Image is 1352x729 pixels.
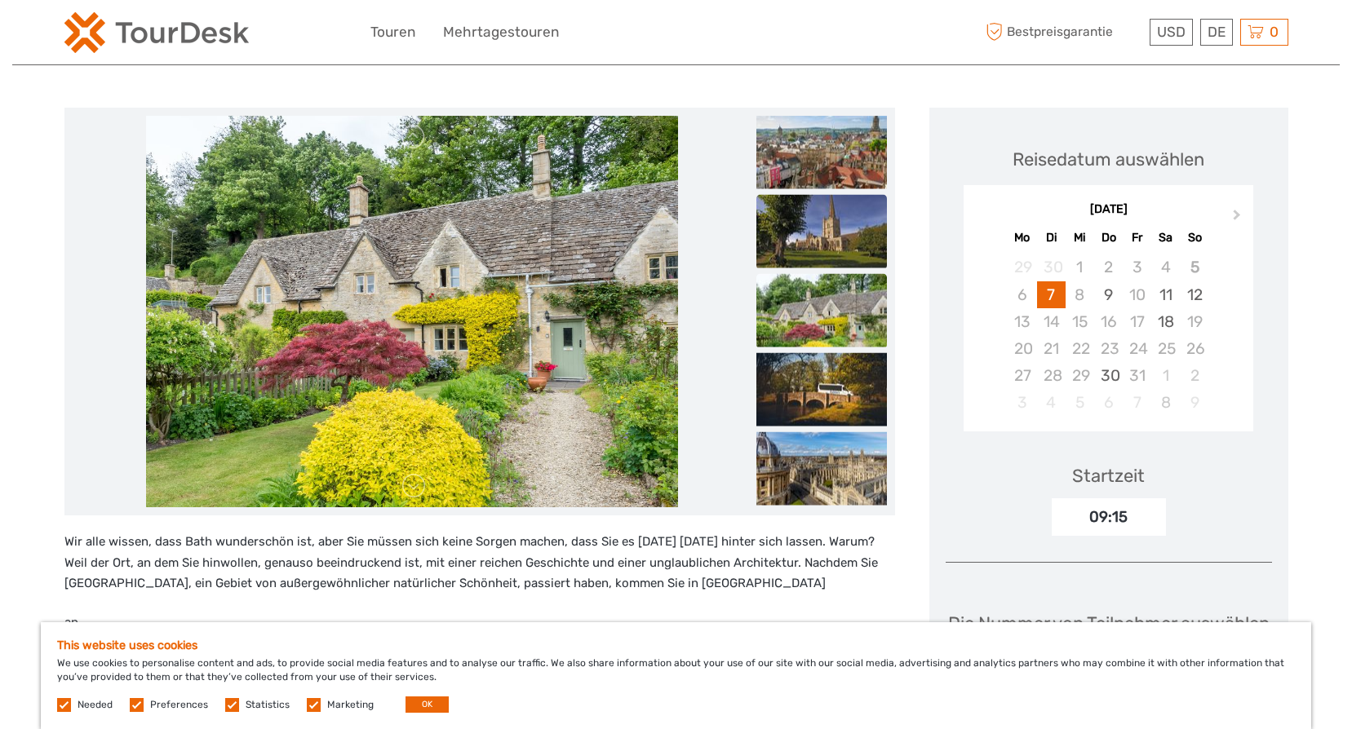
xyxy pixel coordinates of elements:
div: Di [1037,227,1066,249]
div: Choose Samstag, 11. Oktober 2025 [1151,281,1180,308]
div: Not available Donnerstag, 16. Oktober 2025 [1094,308,1123,335]
div: 09:15 [1052,498,1166,536]
div: Not available Sonntag, 19. Oktober 2025 [1180,308,1208,335]
div: Not available Mittwoch, 1. Oktober 2025 [1066,254,1094,281]
div: Startzeit [1072,463,1145,488]
div: [DATE] [964,201,1253,219]
button: OK [406,696,449,713]
div: Mi [1066,227,1094,249]
div: Not available Sonntag, 5. Oktober 2025 [1180,254,1208,281]
div: Reisedatum auswählen [1013,147,1204,172]
div: Choose Sonntag, 2. November 2025 [1180,362,1208,389]
div: Not available Montag, 3. November 2025 [1008,389,1036,416]
div: Not available Mittwoch, 22. Oktober 2025 [1066,335,1094,362]
div: Not available Mittwoch, 29. Oktober 2025 [1066,362,1094,389]
div: Not available Dienstag, 28. Oktober 2025 [1037,362,1066,389]
label: Needed [78,698,113,712]
button: Next Month [1226,205,1252,232]
img: dfda4bb0f63e468d9f7144abe4eb65cd_slider_thumbnail.jpeg [756,195,887,268]
label: Preferences [150,698,208,712]
img: 944874215f2c46eda47253a15630e039_slider_thumbnail.jpeg [756,432,887,506]
div: Sa [1151,227,1180,249]
div: Not available Mittwoch, 15. Oktober 2025 [1066,308,1094,335]
img: 67e251b358474a73933933f8e80f0ad1_slider_thumbnail.jpeg [756,116,887,189]
div: Not available Montag, 27. Oktober 2025 [1008,362,1036,389]
a: Touren [370,20,415,44]
div: Choose Samstag, 1. November 2025 [1151,362,1180,389]
div: We use cookies to personalise content and ads, to provide social media features and to analyse ou... [41,622,1311,729]
div: Not available Montag, 20. Oktober 2025 [1008,335,1036,362]
div: Not available Freitag, 31. Oktober 2025 [1123,362,1151,389]
div: So [1180,227,1208,249]
div: Not available Samstag, 25. Oktober 2025 [1151,335,1180,362]
p: Wir alle wissen, dass Bath wunderschön ist, aber Sie müssen sich keine Sorgen machen, dass Sie es... [64,532,895,594]
div: Choose Samstag, 18. Oktober 2025 [1151,308,1180,335]
div: Not available Dienstag, 14. Oktober 2025 [1037,308,1066,335]
div: Not available Freitag, 17. Oktober 2025 [1123,308,1151,335]
img: b51aa4ec23a5432aad7b3405a7bc21d3_slider_thumbnail.jpeg [756,353,887,426]
div: Not available Montag, 13. Oktober 2025 [1008,308,1036,335]
div: Not available Donnerstag, 6. November 2025 [1094,389,1123,416]
div: DE [1200,19,1233,46]
div: Do [1094,227,1123,249]
div: Choose Sonntag, 12. Oktober 2025 [1180,281,1208,308]
div: month 2025-10 [969,254,1248,416]
span: USD [1157,24,1186,40]
h5: This website uses cookies [57,638,1295,652]
div: Not available Mittwoch, 5. November 2025 [1066,389,1094,416]
div: Not available Dienstag, 4. November 2025 [1037,389,1066,416]
img: f80a60bdc84f4cf790500ebf537274e7_slider_thumbnail.jpeg [756,274,887,347]
div: Not available Freitag, 24. Oktober 2025 [1123,335,1151,362]
div: Die Nummer von Teilnehmer auswählen [946,611,1272,698]
div: Not available Dienstag, 30. September 2025 [1037,254,1066,281]
img: f80a60bdc84f4cf790500ebf537274e7_main_slider.jpeg [146,116,678,507]
div: Not available Freitag, 7. November 2025 [1123,389,1151,416]
span: 0 [1267,24,1281,40]
label: Statistics [246,698,290,712]
div: Choose Donnerstag, 30. Oktober 2025 [1094,362,1123,389]
a: Mehrtagestouren [443,20,559,44]
img: 2254-3441b4b5-4e5f-4d00-b396-31f1d84a6ebf_logo_small.png [64,12,249,53]
div: Not available Dienstag, 21. Oktober 2025 [1037,335,1066,362]
div: Not available Samstag, 4. Oktober 2025 [1151,254,1180,281]
div: Choose Donnerstag, 9. Oktober 2025 [1094,281,1123,308]
div: Mo [1008,227,1036,249]
div: Fr [1123,227,1151,249]
div: Choose Dienstag, 7. Oktober 2025 [1037,281,1066,308]
div: Choose Samstag, 8. November 2025 [1151,389,1180,416]
div: Not available Freitag, 10. Oktober 2025 [1123,281,1151,308]
div: Not available Freitag, 3. Oktober 2025 [1123,254,1151,281]
div: Not available Donnerstag, 2. Oktober 2025 [1094,254,1123,281]
div: Not available Sonntag, 9. November 2025 [1180,389,1208,416]
div: Not available Sonntag, 26. Oktober 2025 [1180,335,1208,362]
span: Bestpreisgarantie [982,19,1146,46]
div: Not available Montag, 6. Oktober 2025 [1008,281,1036,308]
div: Not available Mittwoch, 8. Oktober 2025 [1066,281,1094,308]
label: Marketing [327,698,374,712]
div: Not available Donnerstag, 23. Oktober 2025 [1094,335,1123,362]
div: Not available Montag, 29. September 2025 [1008,254,1036,281]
